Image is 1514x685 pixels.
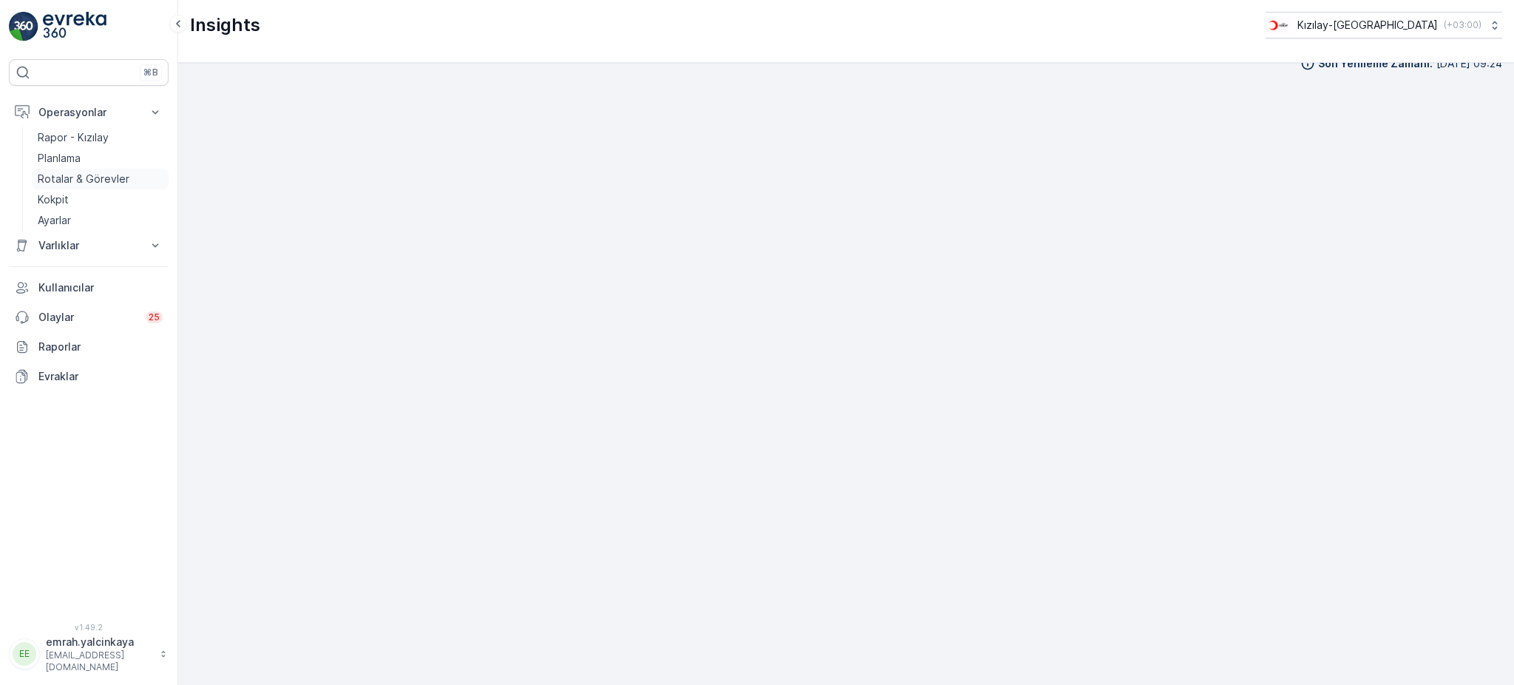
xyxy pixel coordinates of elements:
[32,210,169,231] a: Ayarlar
[1297,18,1438,33] p: Kızılay-[GEOGRAPHIC_DATA]
[38,213,71,228] p: Ayarlar
[1266,17,1291,33] img: k%C4%B1z%C4%B1lay_jywRncg.png
[9,362,169,391] a: Evraklar
[38,151,81,166] p: Planlama
[38,192,69,207] p: Kokpit
[1266,12,1502,38] button: Kızılay-[GEOGRAPHIC_DATA](+03:00)
[38,280,163,295] p: Kullanıcılar
[1444,19,1481,31] p: ( +03:00 )
[9,332,169,362] a: Raporlar
[9,98,169,127] button: Operasyonlar
[149,311,160,323] p: 25
[38,369,163,384] p: Evraklar
[32,148,169,169] a: Planlama
[9,635,169,673] button: EEemrah.yalcinkaya[EMAIL_ADDRESS][DOMAIN_NAME]
[46,649,152,673] p: [EMAIL_ADDRESS][DOMAIN_NAME]
[38,105,139,120] p: Operasyonlar
[38,310,137,325] p: Olaylar
[143,67,158,78] p: ⌘B
[32,169,169,189] a: Rotalar & Görevler
[9,273,169,303] a: Kullanıcılar
[9,231,169,260] button: Varlıklar
[190,13,260,37] p: Insights
[9,12,38,41] img: logo
[9,303,169,332] a: Olaylar25
[38,130,109,145] p: Rapor - Kızılay
[32,189,169,210] a: Kokpit
[38,238,139,253] p: Varlıklar
[1436,56,1502,71] p: [DATE] 09:24
[1318,56,1433,71] p: Son Yenileme Zamanı :
[13,642,36,666] div: EE
[38,172,129,186] p: Rotalar & Görevler
[38,340,163,354] p: Raporlar
[46,635,152,649] p: emrah.yalcinkaya
[32,127,169,148] a: Rapor - Kızılay
[43,12,106,41] img: logo_light-DOdMpM7g.png
[9,623,169,632] span: v 1.49.2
